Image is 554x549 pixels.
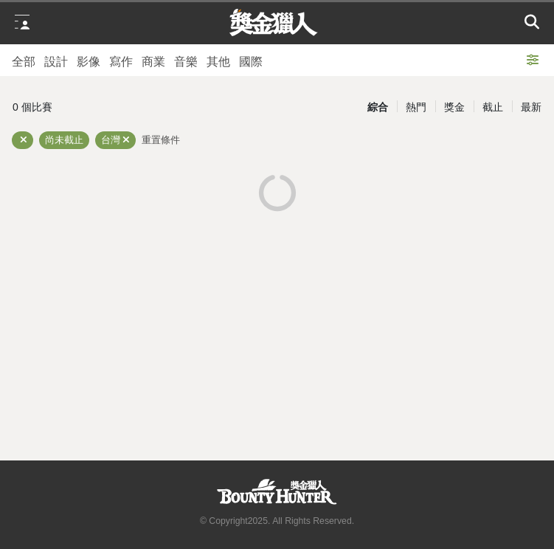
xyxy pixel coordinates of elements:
[109,44,133,76] a: 寫作
[207,53,230,71] div: 其他
[512,94,550,120] div: 最新
[44,53,68,71] div: 設計
[239,44,263,76] a: 國際
[474,94,512,120] div: 截止
[207,44,230,76] a: 其他
[200,516,354,526] small: © Copyright 2025 . All Rights Reserved.
[109,53,133,71] div: 寫作
[142,53,165,71] div: 商業
[44,44,68,76] a: 設計
[359,94,397,120] div: 綜合
[174,44,198,76] a: 音樂
[239,53,263,71] div: 國際
[12,44,35,76] a: 全部
[12,53,35,71] div: 全部
[142,44,165,76] a: 商業
[45,134,83,145] span: 尚未截止
[77,44,100,76] a: 影像
[77,53,100,71] div: 影像
[13,94,188,120] div: 0 個比賽
[435,94,474,120] div: 獎金
[101,134,120,145] span: 台灣
[174,53,198,71] div: 音樂
[142,134,180,145] span: 重置條件
[397,94,435,120] div: 熱門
